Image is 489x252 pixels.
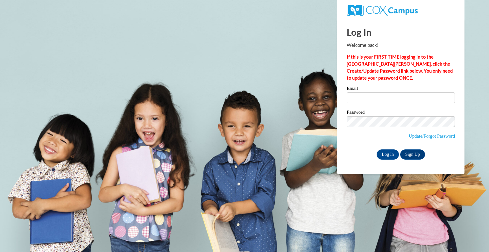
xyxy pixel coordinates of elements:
img: COX Campus [347,5,418,16]
strong: If this is your FIRST TIME logging in to the [GEOGRAPHIC_DATA][PERSON_NAME], click the Create/Upd... [347,54,453,81]
a: COX Campus [347,7,418,13]
a: Sign Up [400,149,425,160]
p: Welcome back! [347,42,455,49]
h1: Log In [347,25,455,39]
input: Log In [377,149,399,160]
label: Email [347,86,455,92]
label: Password [347,110,455,116]
a: Update/Forgot Password [409,133,455,139]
